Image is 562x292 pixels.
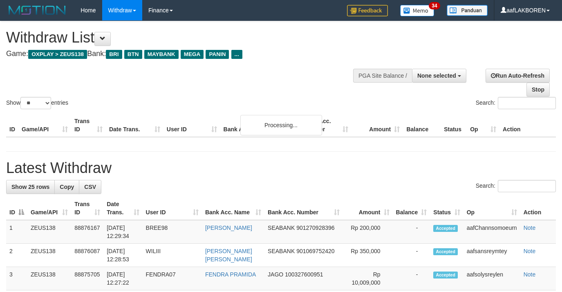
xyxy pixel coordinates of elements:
[352,114,403,137] th: Amount
[463,267,520,290] td: aafsolysreylen
[285,271,323,278] span: Copy 100327600951 to clipboard
[143,220,202,244] td: BREE98
[467,114,499,137] th: Op
[181,50,204,59] span: MEGA
[476,180,556,192] label: Search:
[6,267,27,290] td: 3
[103,244,142,267] td: [DATE] 12:28:53
[71,244,103,267] td: 88876087
[353,69,412,83] div: PGA Site Balance /
[433,272,458,279] span: Accepted
[79,180,101,194] a: CSV
[28,50,87,59] span: OXPLAY > ZEUS138
[296,225,334,231] span: Copy 901270928396 to clipboard
[18,114,71,137] th: Game/API
[6,180,55,194] a: Show 25 rows
[498,180,556,192] input: Search:
[417,72,456,79] span: None selected
[463,220,520,244] td: aafChannsomoeurn
[6,197,27,220] th: ID: activate to sort column descending
[447,5,488,16] img: panduan.png
[60,184,74,190] span: Copy
[27,267,71,290] td: ZEUS138
[205,248,252,263] a: [PERSON_NAME] [PERSON_NAME]
[526,83,550,97] a: Stop
[71,220,103,244] td: 88876167
[202,197,264,220] th: Bank Acc. Name: activate to sort column ascending
[264,197,343,220] th: Bank Acc. Number: activate to sort column ascending
[205,225,252,231] a: [PERSON_NAME]
[220,114,300,137] th: Bank Acc. Name
[20,97,51,109] select: Showentries
[463,244,520,267] td: aafsansreymtey
[300,114,352,137] th: Bank Acc. Number
[54,180,79,194] a: Copy
[163,114,220,137] th: User ID
[11,184,49,190] span: Show 25 rows
[84,184,96,190] span: CSV
[393,220,430,244] td: -
[343,220,393,244] td: Rp 200,000
[268,225,295,231] span: SEABANK
[143,244,202,267] td: WILIII
[205,271,256,278] a: FENDRA PRAMIDA
[103,267,142,290] td: [DATE] 12:27:22
[6,50,367,58] h4: Game: Bank:
[103,220,142,244] td: [DATE] 12:29:34
[520,197,556,220] th: Action
[124,50,142,59] span: BTN
[403,114,441,137] th: Balance
[144,50,179,59] span: MAYBANK
[206,50,229,59] span: PANIN
[393,197,430,220] th: Balance: activate to sort column ascending
[27,197,71,220] th: Game/API: activate to sort column ascending
[71,197,103,220] th: Trans ID: activate to sort column ascending
[486,69,550,83] a: Run Auto-Refresh
[27,220,71,244] td: ZEUS138
[476,97,556,109] label: Search:
[433,248,458,255] span: Accepted
[27,244,71,267] td: ZEUS138
[6,4,68,16] img: MOTION_logo.png
[71,267,103,290] td: 88875705
[498,97,556,109] input: Search:
[433,225,458,232] span: Accepted
[268,271,283,278] span: JAGO
[499,114,556,137] th: Action
[6,220,27,244] td: 1
[429,2,440,9] span: 34
[524,225,536,231] a: Note
[6,97,68,109] label: Show entries
[524,248,536,254] a: Note
[106,114,163,137] th: Date Trans.
[6,160,556,176] h1: Latest Withdraw
[430,197,463,220] th: Status: activate to sort column ascending
[240,115,322,135] div: Processing...
[393,244,430,267] td: -
[268,248,295,254] span: SEABANK
[71,114,106,137] th: Trans ID
[524,271,536,278] a: Note
[106,50,122,59] span: BRI
[143,267,202,290] td: FENDRA07
[441,114,467,137] th: Status
[412,69,466,83] button: None selected
[103,197,142,220] th: Date Trans.: activate to sort column ascending
[231,50,242,59] span: ...
[343,197,393,220] th: Amount: activate to sort column ascending
[296,248,334,254] span: Copy 901069752420 to clipboard
[343,244,393,267] td: Rp 350,000
[6,114,18,137] th: ID
[463,197,520,220] th: Op: activate to sort column ascending
[6,244,27,267] td: 2
[400,5,434,16] img: Button%20Memo.svg
[347,5,388,16] img: Feedback.jpg
[6,29,367,46] h1: Withdraw List
[393,267,430,290] td: -
[143,197,202,220] th: User ID: activate to sort column ascending
[343,267,393,290] td: Rp 10,009,000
